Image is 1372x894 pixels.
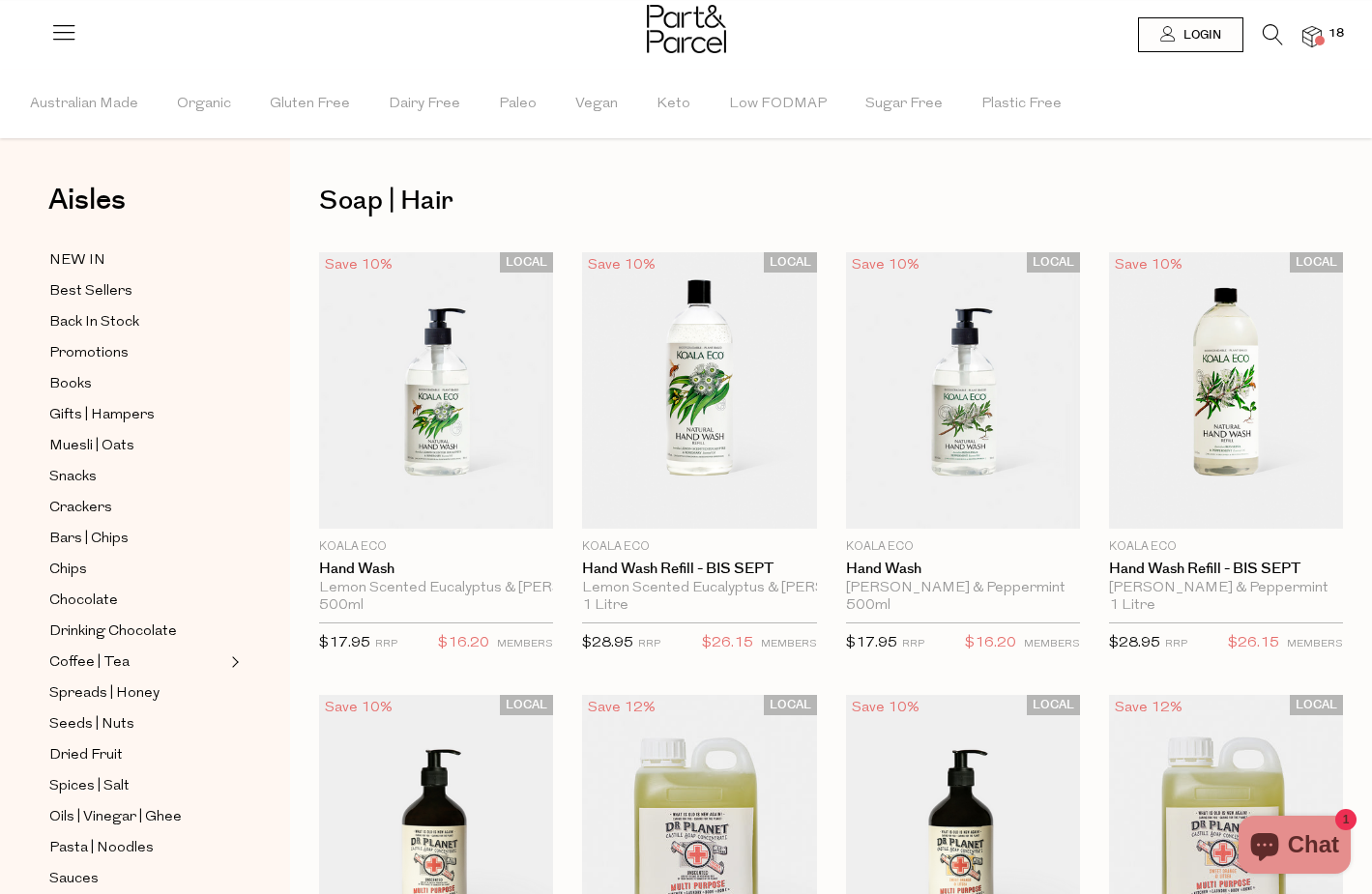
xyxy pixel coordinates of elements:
span: 500ml [846,597,890,615]
span: Books [49,373,92,396]
small: RRP [638,639,660,649]
span: LOCAL [1290,695,1343,715]
span: Login [1179,27,1221,43]
span: $16.20 [438,631,489,656]
a: Bars | Chips [49,527,225,551]
div: Lemon Scented Eucalyptus & [PERSON_NAME] [582,580,816,597]
span: Vegan [575,71,618,138]
a: Crackers [49,496,225,520]
div: Save 12% [1109,695,1188,721]
span: $17.95 [846,636,897,650]
span: Drinking Chocolate [49,620,177,644]
span: Sauces [49,868,99,891]
img: Hand Wash Refill - BIS SEPT [582,252,816,529]
span: Muesli | Oats [49,435,134,458]
span: Gifts | Hampers [49,404,155,427]
span: NEW IN [49,249,105,273]
span: 1 Litre [582,597,628,615]
a: Promotions [49,341,225,365]
span: LOCAL [500,252,553,273]
small: RRP [375,639,397,649]
span: $26.15 [702,631,753,656]
span: Snacks [49,466,97,489]
a: Muesli | Oats [49,434,225,458]
a: Spices | Salt [49,774,225,798]
span: Pasta | Noodles [49,837,154,860]
a: Oils | Vinegar | Ghee [49,805,225,829]
span: Australian Made [30,71,138,138]
span: Low FODMAP [729,71,827,138]
a: Coffee | Tea [49,650,225,675]
a: Login [1138,17,1243,52]
p: Koala Eco [846,538,1080,556]
span: LOCAL [1027,695,1080,715]
img: Part&Parcel [647,5,726,53]
span: Spreads | Honey [49,682,160,706]
div: Save 10% [582,252,661,278]
div: Save 10% [319,695,398,721]
span: Aisles [48,179,126,221]
a: Sauces [49,867,225,891]
span: LOCAL [500,695,553,715]
div: Save 10% [846,252,925,278]
div: [PERSON_NAME] & Peppermint [846,580,1080,597]
span: $26.15 [1228,631,1279,656]
a: Back In Stock [49,310,225,334]
small: MEMBERS [1287,639,1343,649]
a: Hand Wash [846,561,1080,578]
small: MEMBERS [1024,639,1080,649]
span: Chocolate [49,590,118,613]
a: Dried Fruit [49,743,225,767]
inbox-online-store-chat: Shopify online store chat [1233,816,1357,879]
button: Expand/Collapse Coffee | Tea [226,650,240,674]
a: Gifts | Hampers [49,403,225,427]
span: Dried Fruit [49,744,123,767]
a: Aisles [48,186,126,234]
span: $16.20 [965,631,1016,656]
span: Plastic Free [981,71,1062,138]
small: RRP [1165,639,1187,649]
span: 1 Litre [1109,597,1155,615]
span: $17.95 [319,636,370,650]
div: Save 12% [582,695,661,721]
a: Hand Wash [319,561,553,578]
span: Crackers [49,497,112,520]
a: Hand Wash Refill - BIS SEPT [582,561,816,578]
p: Koala Eco [582,538,816,556]
div: Save 10% [846,695,925,721]
span: Keto [657,71,690,138]
span: Seeds | Nuts [49,713,134,736]
a: Chocolate [49,589,225,613]
span: Bars | Chips [49,528,129,551]
a: NEW IN [49,248,225,273]
span: $28.95 [582,636,633,650]
div: Save 10% [319,252,398,278]
img: Hand Wash Refill - BIS SEPT [1109,252,1343,529]
span: Promotions [49,342,129,365]
span: Coffee | Tea [49,651,130,675]
small: MEMBERS [497,639,553,649]
span: LOCAL [1027,252,1080,273]
img: Hand Wash [319,252,553,529]
span: Gluten Free [270,71,350,138]
a: Best Sellers [49,279,225,303]
small: RRP [902,639,924,649]
a: Spreads | Honey [49,681,225,706]
span: LOCAL [764,695,817,715]
a: Chips [49,558,225,582]
a: Hand Wash Refill - BIS SEPT [1109,561,1343,578]
span: 500ml [319,597,364,615]
span: Paleo [499,71,537,138]
p: Koala Eco [1109,538,1343,556]
a: Seeds | Nuts [49,712,225,736]
div: Lemon Scented Eucalyptus & [PERSON_NAME] [319,580,553,597]
div: [PERSON_NAME] & Peppermint [1109,580,1343,597]
img: Hand Wash [846,252,1080,529]
span: Spices | Salt [49,775,130,798]
span: Sugar Free [865,71,943,138]
span: Best Sellers [49,280,132,303]
a: Books [49,372,225,396]
a: Snacks [49,465,225,489]
span: LOCAL [764,252,817,273]
span: LOCAL [1290,252,1343,273]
